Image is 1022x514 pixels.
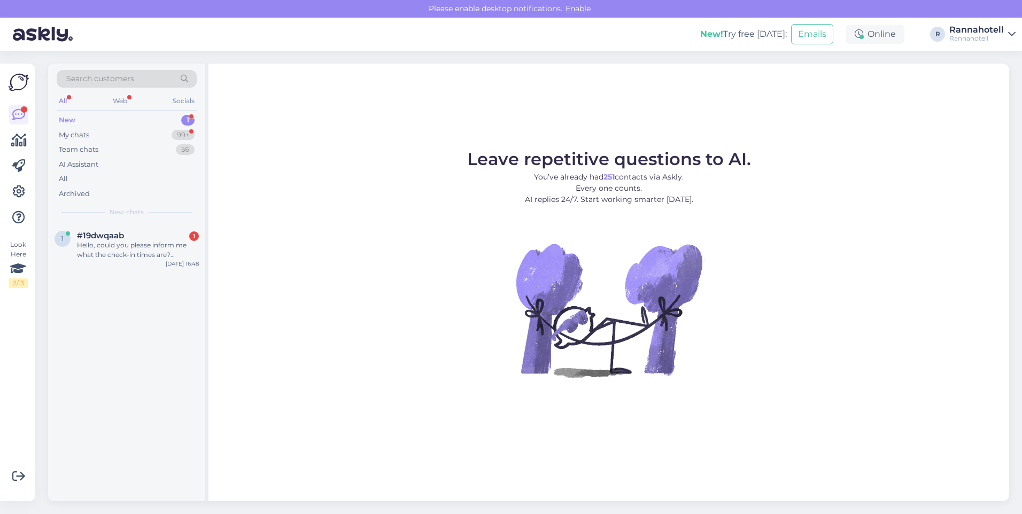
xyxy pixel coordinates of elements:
[9,72,29,92] img: Askly Logo
[66,73,134,84] span: Search customers
[110,207,144,217] span: New chats
[9,240,28,288] div: Look Here
[467,149,751,169] span: Leave repetitive questions to AI.
[846,25,904,44] div: Online
[59,144,98,155] div: Team chats
[467,172,751,205] p: You’ve already had contacts via Askly. Every one counts. AI replies 24/7. Start working smarter [...
[59,130,89,141] div: My chats
[176,144,195,155] div: 56
[172,130,195,141] div: 99+
[166,260,199,268] div: [DATE] 16:48
[949,26,1004,34] div: Rannahotell
[562,4,594,13] span: Enable
[930,27,945,42] div: R
[57,94,69,108] div: All
[791,24,833,44] button: Emails
[949,34,1004,43] div: Rannahotell
[949,26,1016,43] a: RannahotellRannahotell
[603,172,615,182] b: 251
[513,214,705,406] img: No Chat active
[181,115,195,126] div: 1
[59,189,90,199] div: Archived
[61,235,64,243] span: 1
[77,240,199,260] div: Hello, could you please inform me what the check-in times are? [PERSON_NAME] says that the check ...
[111,94,129,108] div: Web
[700,29,723,39] b: New!
[700,28,787,41] div: Try free [DATE]:
[59,115,75,126] div: New
[59,174,68,184] div: All
[77,231,124,240] span: #19dwqaab
[9,278,28,288] div: 2 / 3
[59,159,98,170] div: AI Assistant
[189,231,199,241] div: 1
[171,94,197,108] div: Socials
